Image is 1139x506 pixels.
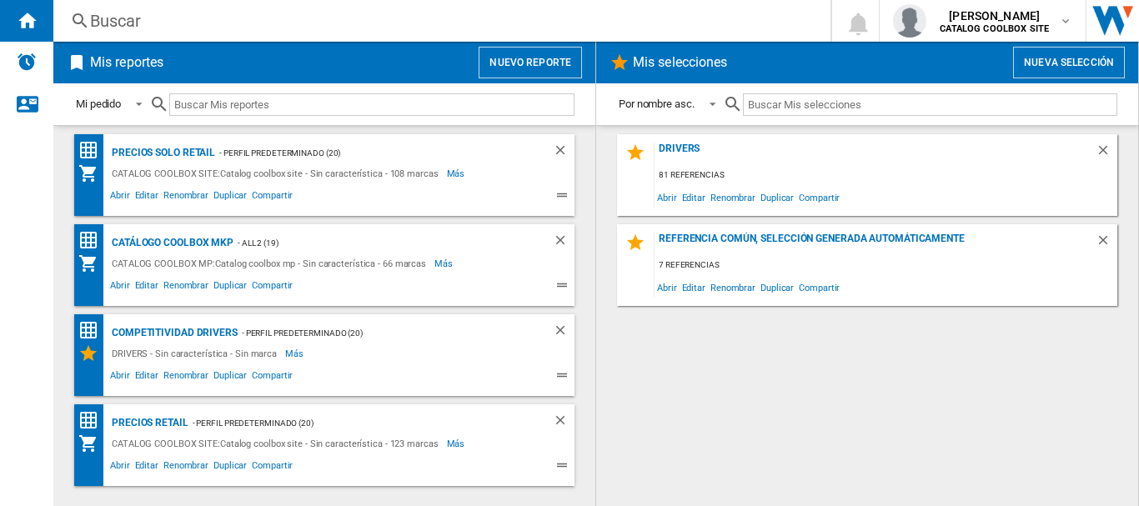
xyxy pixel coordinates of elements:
[940,8,1049,24] span: [PERSON_NAME]
[233,233,519,253] div: - ALL 2 (19)
[758,276,796,298] span: Duplicar
[680,186,708,208] span: Editar
[553,323,575,343] div: Borrar
[108,368,133,388] span: Abrir
[133,368,161,388] span: Editar
[447,433,468,453] span: Más
[553,143,575,163] div: Borrar
[630,47,731,78] h2: Mis selecciones
[655,143,1096,165] div: DRIVERS
[211,368,249,388] span: Duplicar
[108,233,233,253] div: Catálogo Coolbox MKP
[758,186,796,208] span: Duplicar
[87,47,167,78] h2: Mis reportes
[553,233,575,253] div: Borrar
[78,433,108,453] div: Mi colección
[78,320,108,341] div: Matriz de precios
[796,186,842,208] span: Compartir
[655,233,1096,255] div: Referencia común, selección generada automáticamente
[893,4,926,38] img: profile.jpg
[78,343,108,363] div: Mis Selecciones
[169,93,575,116] input: Buscar Mis reportes
[108,143,215,163] div: PRECIOS SOLO RETAIL
[78,230,108,251] div: Matriz de precios
[108,343,285,363] div: DRIVERS - Sin característica - Sin marca
[161,458,211,478] span: Renombrar
[108,188,133,208] span: Abrir
[211,188,249,208] span: Duplicar
[17,52,37,72] img: alerts-logo.svg
[285,343,306,363] span: Más
[708,186,758,208] span: Renombrar
[1096,143,1117,165] div: Borrar
[655,255,1117,276] div: 7 referencias
[161,278,211,298] span: Renombrar
[619,98,695,110] div: Por nombre asc.
[211,458,249,478] span: Duplicar
[133,458,161,478] span: Editar
[133,188,161,208] span: Editar
[249,368,295,388] span: Compartir
[108,278,133,298] span: Abrir
[708,276,758,298] span: Renombrar
[249,278,295,298] span: Compartir
[78,163,108,183] div: Mi colección
[90,9,787,33] div: Buscar
[479,47,582,78] button: Nuevo reporte
[188,413,519,433] div: - Perfil predeterminado (20)
[108,413,188,433] div: PRECIOS RETAIL
[940,23,1049,34] b: CATALOG COOLBOX SITE
[238,323,519,343] div: - Perfil predeterminado (20)
[553,413,575,433] div: Borrar
[108,458,133,478] span: Abrir
[161,368,211,388] span: Renombrar
[108,323,238,343] div: COMPETITIVIDAD DRIVERS
[249,458,295,478] span: Compartir
[655,276,680,298] span: Abrir
[1096,233,1117,255] div: Borrar
[434,253,455,273] span: Más
[796,276,842,298] span: Compartir
[249,188,295,208] span: Compartir
[108,253,434,273] div: CATALOG COOLBOX MP:Catalog coolbox mp - Sin característica - 66 marcas
[680,276,708,298] span: Editar
[108,163,447,183] div: CATALOG COOLBOX SITE:Catalog coolbox site - Sin característica - 108 marcas
[108,433,447,453] div: CATALOG COOLBOX SITE:Catalog coolbox site - Sin característica - 123 marcas
[655,186,680,208] span: Abrir
[78,410,108,431] div: Matriz de precios
[1013,47,1125,78] button: Nueva selección
[78,140,108,161] div: Matriz de precios
[447,163,468,183] span: Más
[215,143,519,163] div: - Perfil predeterminado (20)
[161,188,211,208] span: Renombrar
[655,165,1117,186] div: 81 referencias
[743,93,1117,116] input: Buscar Mis selecciones
[211,278,249,298] span: Duplicar
[133,278,161,298] span: Editar
[76,98,121,110] div: Mi pedido
[78,253,108,273] div: Mi colección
